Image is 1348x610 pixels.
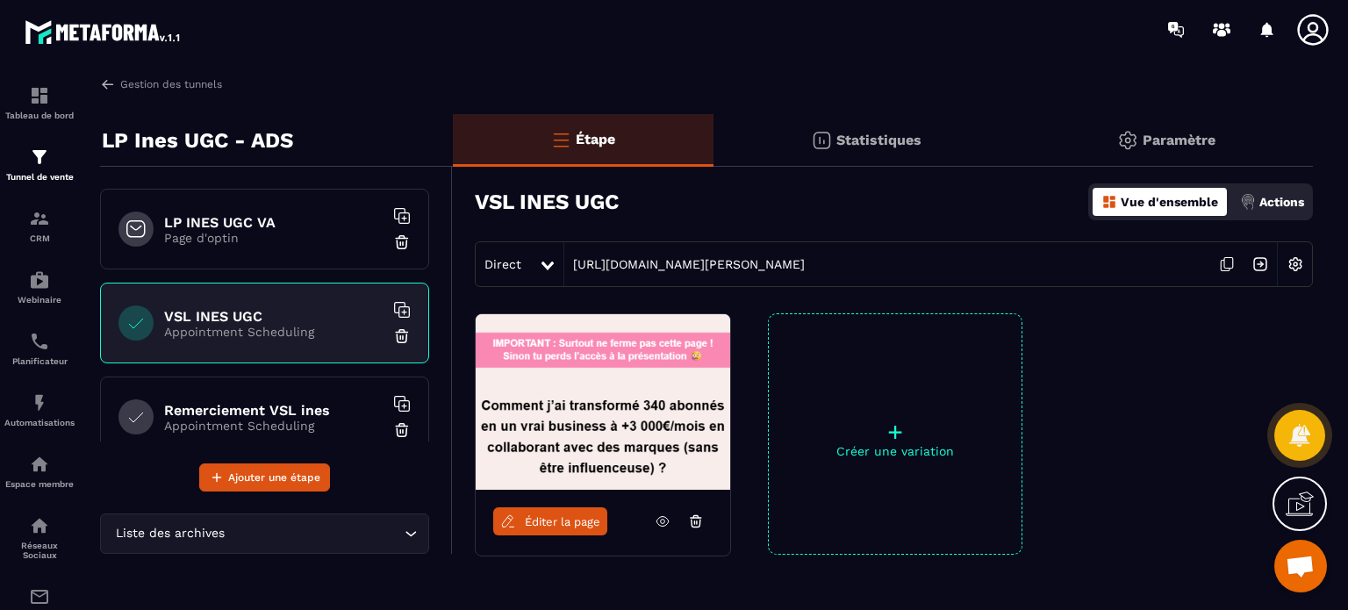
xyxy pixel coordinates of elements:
img: automations [29,454,50,475]
img: setting-w.858f3a88.svg [1279,248,1312,281]
p: LP Ines UGC - ADS [102,123,293,158]
a: formationformationTableau de bord [4,72,75,133]
a: Éditer la page [493,507,607,535]
img: actions.d6e523a2.png [1240,194,1256,210]
img: automations [29,269,50,291]
img: email [29,586,50,607]
img: bars-o.4a397970.svg [550,129,571,150]
img: arrow-next.bcc2205e.svg [1244,248,1277,281]
a: Ouvrir le chat [1274,540,1327,592]
p: Étape [576,131,615,147]
span: Direct [484,257,521,271]
img: formation [29,208,50,229]
a: automationsautomationsEspace membre [4,441,75,502]
img: dashboard-orange.40269519.svg [1101,194,1117,210]
img: setting-gr.5f69749f.svg [1117,130,1138,151]
a: Gestion des tunnels [100,76,222,92]
p: Créer une variation [769,444,1022,458]
p: Réseaux Sociaux [4,541,75,560]
p: Appointment Scheduling [164,325,384,339]
p: Planificateur [4,356,75,366]
p: Paramètre [1143,132,1215,148]
img: trash [393,421,411,439]
p: Vue d'ensemble [1121,195,1218,209]
img: automations [29,392,50,413]
img: arrow [100,76,116,92]
p: Tableau de bord [4,111,75,120]
img: scheduler [29,331,50,352]
img: logo [25,16,183,47]
a: [URL][DOMAIN_NAME][PERSON_NAME] [564,257,805,271]
p: Espace membre [4,479,75,489]
img: social-network [29,515,50,536]
p: Statistiques [836,132,921,148]
button: Ajouter une étape [199,463,330,492]
img: formation [29,85,50,106]
img: stats.20deebd0.svg [811,130,832,151]
p: Tunnel de vente [4,172,75,182]
h6: VSL INES UGC [164,308,384,325]
span: Liste des archives [111,524,228,543]
a: social-networksocial-networkRéseaux Sociaux [4,502,75,573]
a: formationformationTunnel de vente [4,133,75,195]
p: Actions [1259,195,1304,209]
h3: VSL INES UGC [475,190,619,214]
img: image [476,314,730,490]
a: formationformationCRM [4,195,75,256]
img: trash [393,233,411,251]
p: Page d'optin [164,231,384,245]
span: Éditer la page [525,515,600,528]
span: Ajouter une étape [228,469,320,486]
img: formation [29,147,50,168]
a: schedulerschedulerPlanificateur [4,318,75,379]
p: CRM [4,233,75,243]
p: Appointment Scheduling [164,419,384,433]
input: Search for option [228,524,400,543]
a: automationsautomationsAutomatisations [4,379,75,441]
div: Search for option [100,513,429,554]
p: + [769,420,1022,444]
h6: LP INES UGC VA [164,214,384,231]
p: Automatisations [4,418,75,427]
h6: Remerciement VSL ines [164,402,384,419]
p: Webinaire [4,295,75,305]
img: trash [393,327,411,345]
a: automationsautomationsWebinaire [4,256,75,318]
